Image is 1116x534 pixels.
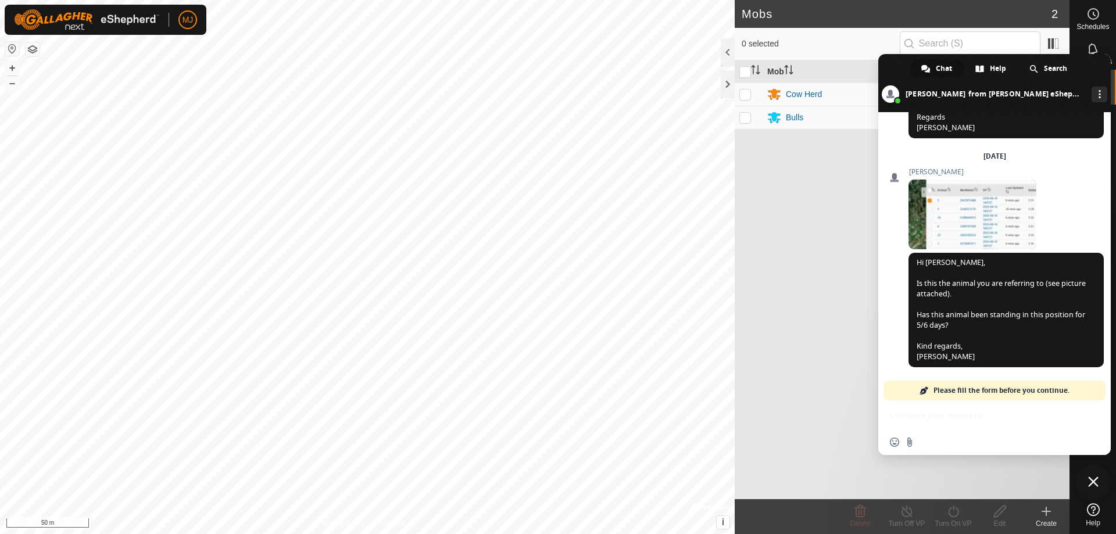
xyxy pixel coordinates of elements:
span: Insert an emoji [890,438,899,447]
span: Please fill the form before you continue. [933,381,1069,400]
div: Bulls [786,112,803,124]
span: 0 selected [742,38,900,50]
input: Search (S) [900,31,1040,56]
button: Reset Map [5,42,19,56]
a: Contact Us [379,519,413,529]
button: – [5,76,19,90]
div: Help [965,60,1018,77]
span: Schedules [1076,23,1109,30]
div: Chat [911,60,964,77]
button: Map Layers [26,42,40,56]
div: Edit [977,518,1023,529]
span: Help [990,60,1006,77]
a: Privacy Policy [321,519,365,529]
button: + [5,61,19,75]
span: Chat [936,60,952,77]
div: Turn Off VP [884,518,930,529]
h2: Mobs [742,7,1051,21]
span: Send a file [905,438,914,447]
div: More channels [1092,87,1107,102]
img: Gallagher Logo [14,9,159,30]
div: [DATE] [983,153,1006,160]
span: [PERSON_NAME] [908,168,1036,176]
div: Close chat [1076,464,1111,499]
div: Search [1019,60,1079,77]
span: Delete [850,519,871,528]
div: Create [1023,518,1069,529]
p-sorticon: Activate to sort [751,67,760,76]
a: Help [1070,499,1116,531]
span: Search [1044,60,1067,77]
p-sorticon: Activate to sort [784,67,793,76]
span: i [722,517,724,527]
span: Hi [PERSON_NAME], Is this the animal you are referring to (see picture attached). Has this animal... [917,257,1086,361]
span: 2 [1051,5,1058,23]
div: Cow Herd [786,88,822,101]
span: Help [1086,519,1100,526]
span: MJ [183,14,194,26]
div: Turn On VP [930,518,977,529]
button: i [717,516,729,529]
th: Mob [763,60,890,83]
